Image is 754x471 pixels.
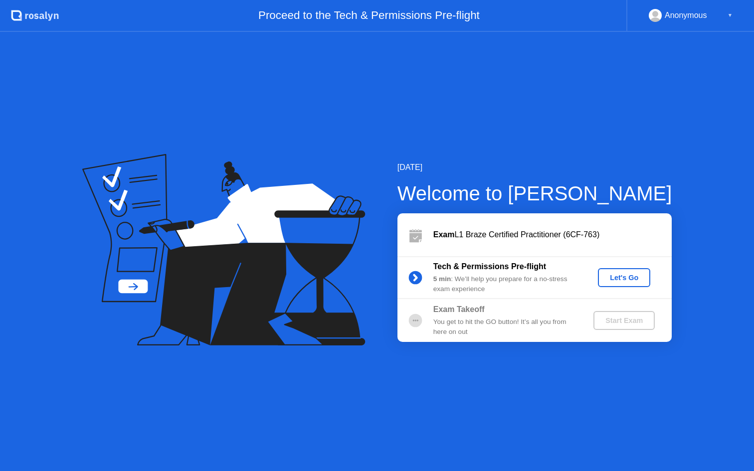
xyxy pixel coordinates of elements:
b: 5 min [433,275,451,283]
button: Let's Go [598,268,650,287]
div: Welcome to [PERSON_NAME] [397,178,672,208]
button: Start Exam [593,311,655,330]
b: Tech & Permissions Pre-flight [433,262,546,271]
div: : We’ll help you prepare for a no-stress exam experience [433,274,577,295]
b: Exam Takeoff [433,305,485,314]
div: L1 Braze Certified Practitioner (6CF-763) [433,229,672,241]
div: [DATE] [397,161,672,173]
b: Exam [433,230,455,239]
div: Let's Go [602,274,646,282]
div: ▼ [728,9,733,22]
div: Start Exam [597,316,651,324]
div: Anonymous [665,9,707,22]
div: You get to hit the GO button! It’s all you from here on out [433,317,577,337]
